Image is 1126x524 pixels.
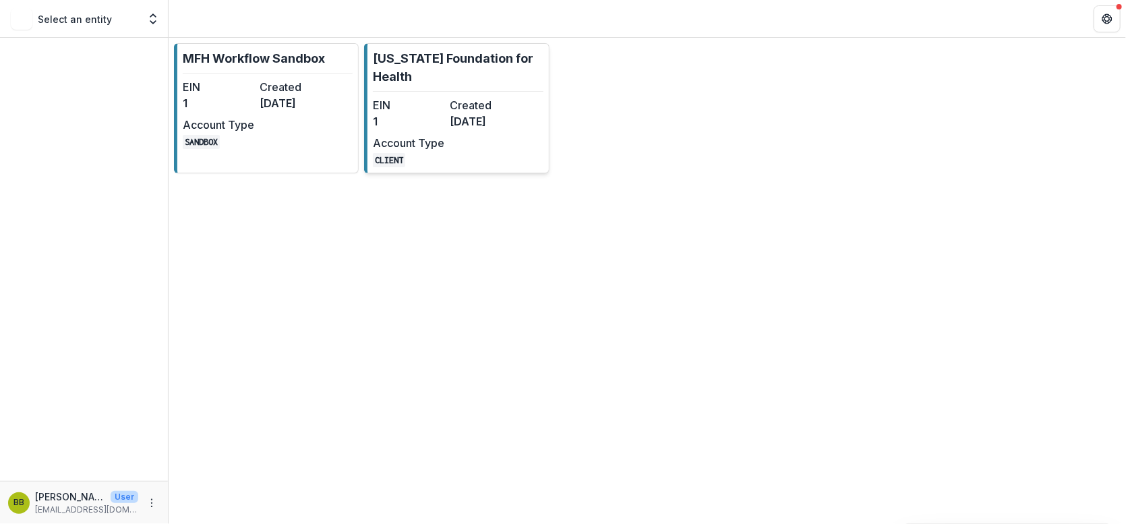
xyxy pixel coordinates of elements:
dt: Account Type [183,117,254,133]
div: Brandy Boyer [13,498,24,507]
button: Get Help [1094,5,1121,32]
dt: Created [260,79,331,95]
dt: Account Type [373,135,444,151]
a: MFH Workflow SandboxEIN1Created[DATE]Account TypeSANDBOX [174,43,359,173]
dt: EIN [373,97,444,113]
dd: 1 [373,113,444,129]
code: CLIENT [373,153,405,167]
p: User [111,491,138,503]
p: [US_STATE] Foundation for Health [373,49,543,86]
dd: [DATE] [260,95,331,111]
dd: 1 [183,95,254,111]
code: SANDBOX [183,135,220,149]
dt: EIN [183,79,254,95]
p: [PERSON_NAME] [35,490,105,504]
a: [US_STATE] Foundation for HealthEIN1Created[DATE]Account TypeCLIENT [364,43,549,173]
dt: Created [450,97,521,113]
p: Select an entity [38,12,112,26]
p: MFH Workflow Sandbox [183,49,325,67]
p: [EMAIL_ADDRESS][DOMAIN_NAME] [35,504,138,516]
button: More [144,495,160,511]
dd: [DATE] [450,113,521,129]
button: Open entity switcher [144,5,162,32]
img: Select an entity [11,8,32,30]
